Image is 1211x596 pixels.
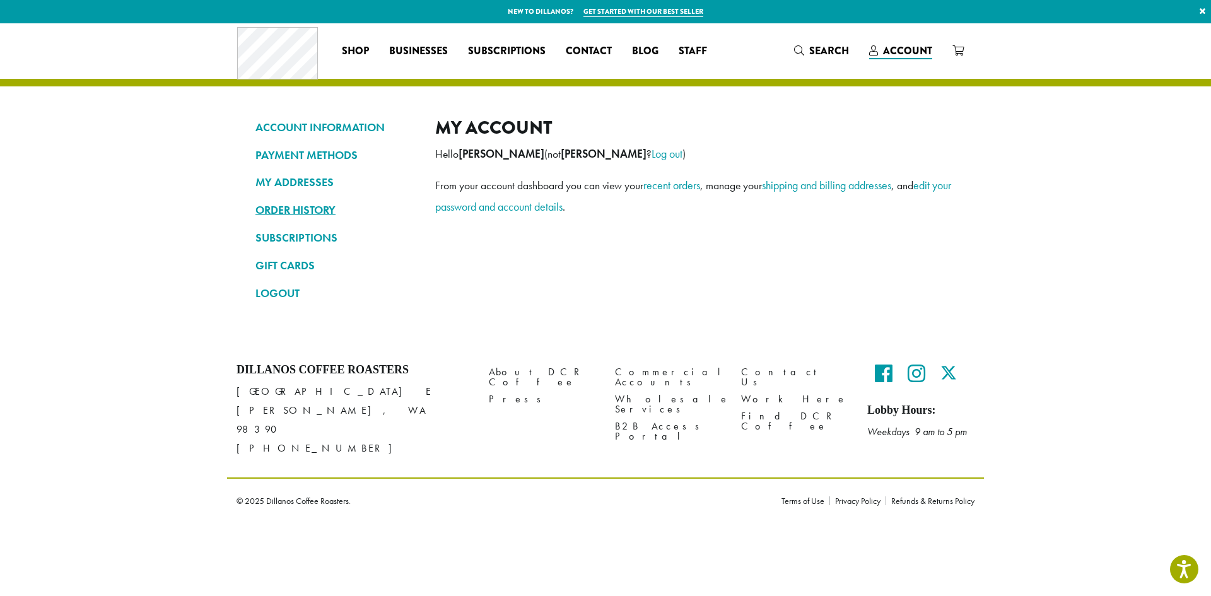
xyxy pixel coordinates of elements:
a: Privacy Policy [829,496,886,505]
a: Find DCR Coffee [741,408,848,435]
a: Contact Us [741,363,848,390]
a: ORDER HISTORY [255,199,416,221]
a: shipping and billing addresses [762,178,891,192]
span: Blog [632,44,658,59]
a: Refunds & Returns Policy [886,496,974,505]
span: Account [883,44,932,58]
p: From your account dashboard you can view your , manage your , and . [435,175,956,218]
a: LOGOUT [255,283,416,304]
p: © 2025 Dillanos Coffee Roasters. [237,496,763,505]
a: recent orders [643,178,700,192]
strong: [PERSON_NAME] [459,147,544,161]
a: SUBSCRIPTIONS [255,227,416,248]
a: GIFT CARDS [255,255,416,276]
span: Businesses [389,44,448,59]
span: Contact [566,44,612,59]
a: MY ADDRESSES [255,172,416,193]
h5: Lobby Hours: [867,404,974,418]
h2: My account [435,117,956,139]
a: About DCR Coffee [489,363,596,390]
a: Terms of Use [781,496,829,505]
a: B2B Access Portal [615,418,722,445]
h4: Dillanos Coffee Roasters [237,363,470,377]
a: Search [784,40,859,61]
nav: Account pages [255,117,416,314]
strong: [PERSON_NAME] [561,147,646,161]
span: Search [809,44,849,58]
a: Commercial Accounts [615,363,722,390]
a: Wholesale Services [615,391,722,418]
p: Hello (not ? ) [435,143,956,165]
a: Shop [332,41,379,61]
a: ACCOUNT INFORMATION [255,117,416,138]
a: Log out [652,146,682,161]
a: Press [489,391,596,408]
a: Staff [669,41,717,61]
a: PAYMENT METHODS [255,144,416,166]
em: Weekdays 9 am to 5 pm [867,425,967,438]
a: Work Here [741,391,848,408]
span: Shop [342,44,369,59]
span: Subscriptions [468,44,546,59]
a: Get started with our best seller [583,6,703,17]
p: [GEOGRAPHIC_DATA] E [PERSON_NAME], WA 98390 [PHONE_NUMBER] [237,382,470,458]
span: Staff [679,44,707,59]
